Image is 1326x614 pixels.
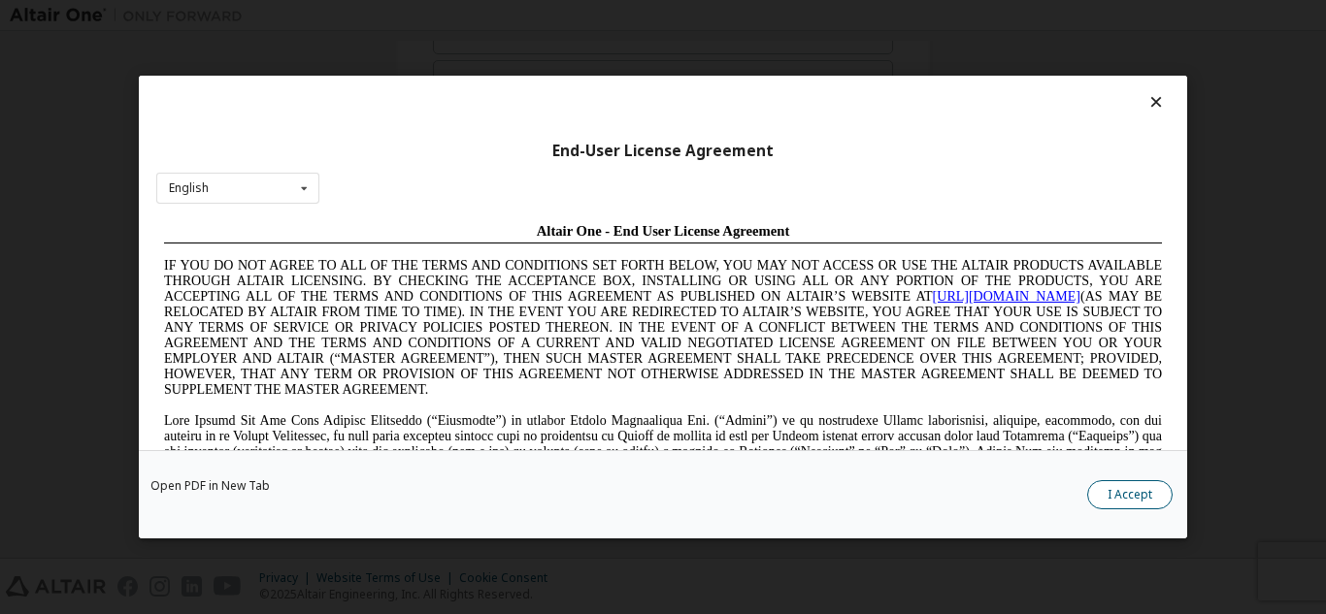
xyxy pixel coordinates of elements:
[150,480,270,492] a: Open PDF in New Tab
[1087,480,1173,509] button: I Accept
[8,198,1006,337] span: Lore Ipsumd Sit Ame Cons Adipisc Elitseddo (“Eiusmodte”) in utlabor Etdolo Magnaaliqua Eni. (“Adm...
[156,142,1170,161] div: End-User License Agreement
[8,43,1006,181] span: IF YOU DO NOT AGREE TO ALL OF THE TERMS AND CONDITIONS SET FORTH BELOW, YOU MAY NOT ACCESS OR USE...
[381,8,634,23] span: Altair One - End User License Agreement
[777,74,924,88] a: [URL][DOMAIN_NAME]
[169,182,209,194] div: English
